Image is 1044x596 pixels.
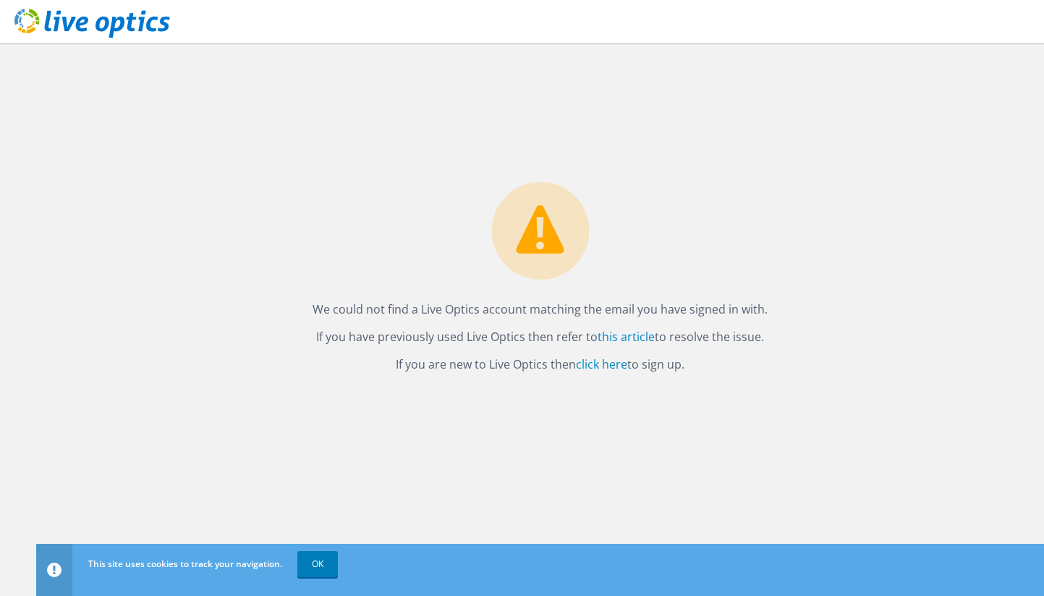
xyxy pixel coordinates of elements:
[576,357,627,373] a: click here
[313,327,768,348] p: If you have previously used Live Optics then refer to to resolve the issue.
[297,551,338,577] a: OK
[598,330,655,345] a: this article
[313,300,768,320] p: We could not find a Live Optics account matching the email you have signed in with.
[313,355,768,375] p: If you are new to Live Optics then to sign up.
[88,558,282,570] span: This site uses cookies to track your navigation.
